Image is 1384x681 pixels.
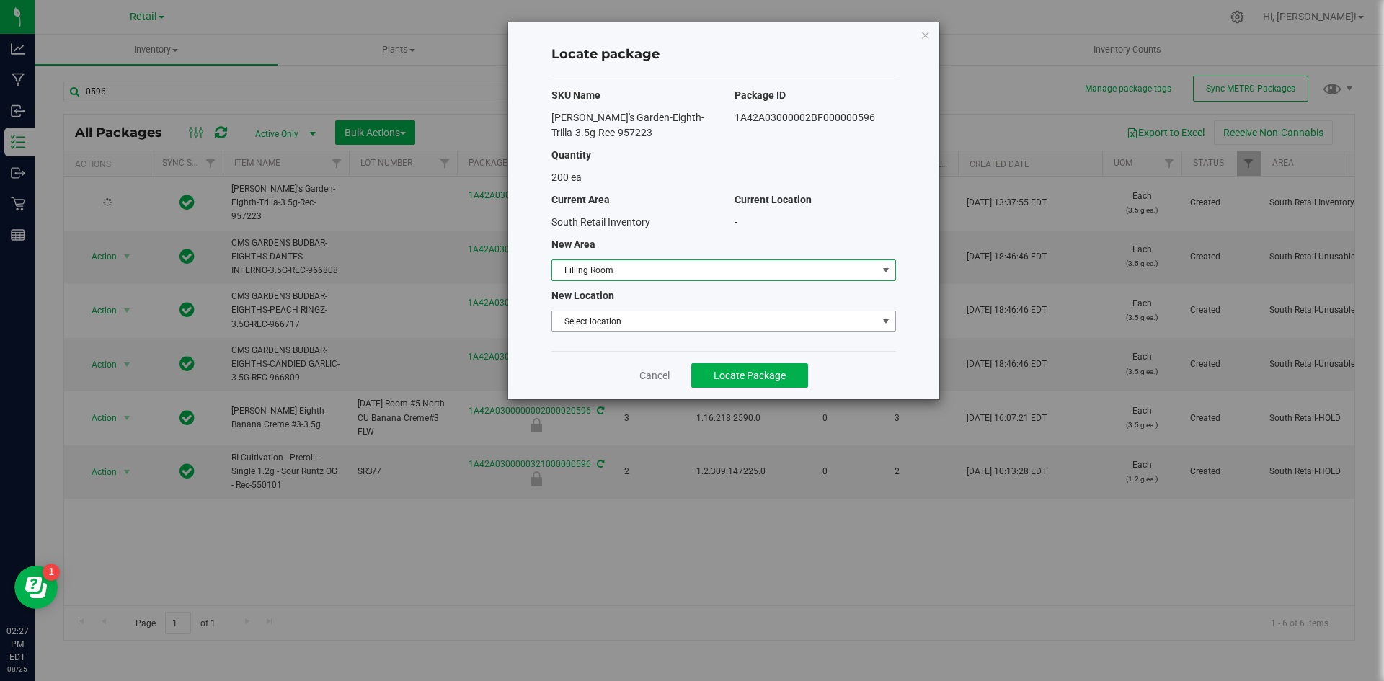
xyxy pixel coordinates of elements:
[551,194,610,205] span: Current Area
[691,363,808,388] button: Locate Package
[551,112,704,138] span: [PERSON_NAME]'s Garden-Eighth-Trilla-3.5g-Rec-957223
[552,260,877,280] span: Filling Room
[43,564,60,581] iframe: Resource center unread badge
[735,216,737,228] span: -
[552,311,877,331] span: Select location
[551,45,896,64] h4: Locate package
[735,89,786,101] span: Package ID
[735,194,812,205] span: Current Location
[551,149,591,161] span: Quantity
[714,370,786,381] span: Locate Package
[14,566,58,609] iframe: Resource center
[639,368,670,383] a: Cancel
[735,112,875,123] span: 1A42A03000002BF000000596
[877,260,895,280] span: select
[551,239,595,250] span: New Area
[877,311,895,331] span: select
[551,89,600,101] span: SKU Name
[551,172,582,183] span: 200 ea
[551,290,614,301] span: New Location
[551,216,650,228] span: South Retail Inventory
